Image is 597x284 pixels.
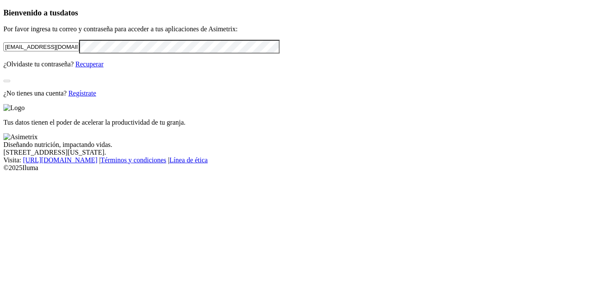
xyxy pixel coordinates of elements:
a: Línea de ética [169,156,208,164]
a: Términos y condiciones [100,156,166,164]
img: Asimetrix [3,133,38,141]
a: [URL][DOMAIN_NAME] [23,156,98,164]
img: Logo [3,104,25,112]
a: Regístrate [68,90,96,97]
input: Tu correo [3,42,79,51]
span: datos [60,8,78,17]
div: Diseñando nutrición, impactando vidas. [3,141,594,149]
p: ¿No tienes una cuenta? [3,90,594,97]
a: Recuperar [75,60,103,68]
div: © 2025 Iluma [3,164,594,172]
div: [STREET_ADDRESS][US_STATE]. [3,149,594,156]
div: Visita : | | [3,156,594,164]
p: Tus datos tienen el poder de acelerar la productividad de tu granja. [3,119,594,126]
h3: Bienvenido a tus [3,8,594,18]
p: ¿Olvidaste tu contraseña? [3,60,594,68]
p: Por favor ingresa tu correo y contraseña para acceder a tus aplicaciones de Asimetrix: [3,25,594,33]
